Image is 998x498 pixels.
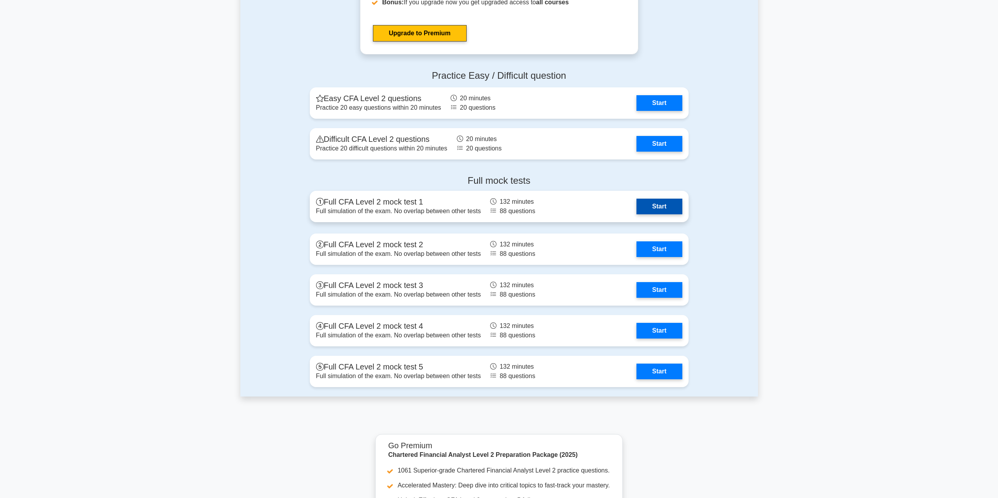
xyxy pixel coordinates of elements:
a: Start [636,282,682,298]
a: Start [636,136,682,152]
a: Start [636,323,682,339]
h4: Full mock tests [310,175,689,187]
h4: Practice Easy / Difficult question [310,70,689,81]
a: Start [636,199,682,214]
a: Start [636,364,682,379]
a: Start [636,241,682,257]
a: Upgrade to Premium [373,25,467,42]
a: Start [636,95,682,111]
